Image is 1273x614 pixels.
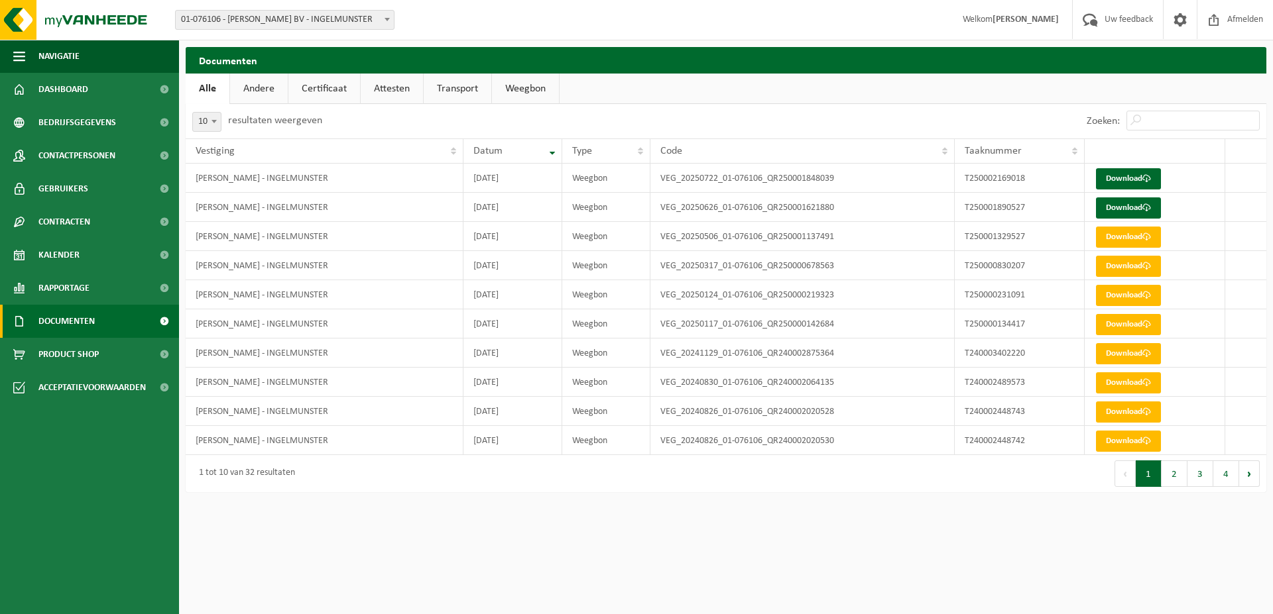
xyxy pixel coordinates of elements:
[463,426,563,455] td: [DATE]
[463,397,563,426] td: [DATE]
[361,74,423,104] a: Attesten
[1187,460,1213,487] button: 3
[955,338,1085,368] td: T240003402220
[955,368,1085,397] td: T240002489573
[1096,285,1161,306] a: Download
[38,338,99,371] span: Product Shop
[955,280,1085,309] td: T250000231091
[463,251,563,280] td: [DATE]
[1096,372,1161,393] a: Download
[186,164,463,193] td: [PERSON_NAME] - INGELMUNSTER
[955,222,1085,251] td: T250001329527
[650,251,955,280] td: VEG_20250317_01-076106_QR250000678563
[1239,460,1260,487] button: Next
[424,74,491,104] a: Transport
[186,368,463,397] td: [PERSON_NAME] - INGELMUNSTER
[955,251,1085,280] td: T250000830207
[38,73,88,106] span: Dashboard
[186,251,463,280] td: [PERSON_NAME] - INGELMUNSTER
[1096,343,1161,364] a: Download
[955,164,1085,193] td: T250002169018
[186,309,463,338] td: [PERSON_NAME] - INGELMUNSTER
[38,106,116,139] span: Bedrijfsgegevens
[650,426,955,455] td: VEG_20240826_01-076106_QR240002020530
[1096,168,1161,189] a: Download
[993,15,1059,25] strong: [PERSON_NAME]
[463,368,563,397] td: [DATE]
[562,280,650,309] td: Weegbon
[176,11,394,29] span: 01-076106 - JONCKHEERE DIETER BV - INGELMUNSTER
[463,280,563,309] td: [DATE]
[965,146,1022,156] span: Taaknummer
[186,222,463,251] td: [PERSON_NAME] - INGELMUNSTER
[38,139,115,172] span: Contactpersonen
[38,305,95,338] span: Documenten
[186,397,463,426] td: [PERSON_NAME] - INGELMUNSTER
[186,74,229,104] a: Alle
[955,397,1085,426] td: T240002448743
[1096,314,1161,335] a: Download
[463,164,563,193] td: [DATE]
[562,426,650,455] td: Weegbon
[186,280,463,309] td: [PERSON_NAME] - INGELMUNSTER
[650,164,955,193] td: VEG_20250722_01-076106_QR250001848039
[186,193,463,222] td: [PERSON_NAME] - INGELMUNSTER
[650,368,955,397] td: VEG_20240830_01-076106_QR240002064135
[38,371,146,404] span: Acceptatievoorwaarden
[192,112,221,132] span: 10
[38,40,80,73] span: Navigatie
[562,193,650,222] td: Weegbon
[193,113,221,131] span: 10
[572,146,592,156] span: Type
[288,74,360,104] a: Certificaat
[562,309,650,338] td: Weegbon
[1087,116,1120,127] label: Zoeken:
[562,164,650,193] td: Weegbon
[38,272,90,305] span: Rapportage
[463,338,563,368] td: [DATE]
[650,397,955,426] td: VEG_20240826_01-076106_QR240002020528
[463,193,563,222] td: [DATE]
[1096,197,1161,219] a: Download
[955,309,1085,338] td: T250000134417
[186,47,1266,73] h2: Documenten
[562,397,650,426] td: Weegbon
[955,426,1085,455] td: T240002448742
[192,462,295,486] div: 1 tot 10 van 32 resultaten
[38,172,88,205] span: Gebruikers
[1096,431,1161,452] a: Download
[1213,460,1239,487] button: 4
[186,426,463,455] td: [PERSON_NAME] - INGELMUNSTER
[660,146,682,156] span: Code
[38,205,90,238] span: Contracten
[463,309,563,338] td: [DATE]
[650,280,955,309] td: VEG_20250124_01-076106_QR250000219323
[463,222,563,251] td: [DATE]
[186,338,463,368] td: [PERSON_NAME] - INGELMUNSTER
[228,115,322,126] label: resultaten weergeven
[1115,460,1136,487] button: Previous
[1096,227,1161,248] a: Download
[473,146,503,156] span: Datum
[562,368,650,397] td: Weegbon
[1096,256,1161,277] a: Download
[1162,460,1187,487] button: 2
[492,74,559,104] a: Weegbon
[955,193,1085,222] td: T250001890527
[650,338,955,368] td: VEG_20241129_01-076106_QR240002875364
[562,222,650,251] td: Weegbon
[650,222,955,251] td: VEG_20250506_01-076106_QR250001137491
[1136,460,1162,487] button: 1
[196,146,235,156] span: Vestiging
[650,193,955,222] td: VEG_20250626_01-076106_QR250001621880
[650,309,955,338] td: VEG_20250117_01-076106_QR250000142684
[38,238,80,272] span: Kalender
[230,74,288,104] a: Andere
[562,251,650,280] td: Weegbon
[1096,401,1161,423] a: Download
[175,10,394,30] span: 01-076106 - JONCKHEERE DIETER BV - INGELMUNSTER
[562,338,650,368] td: Weegbon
